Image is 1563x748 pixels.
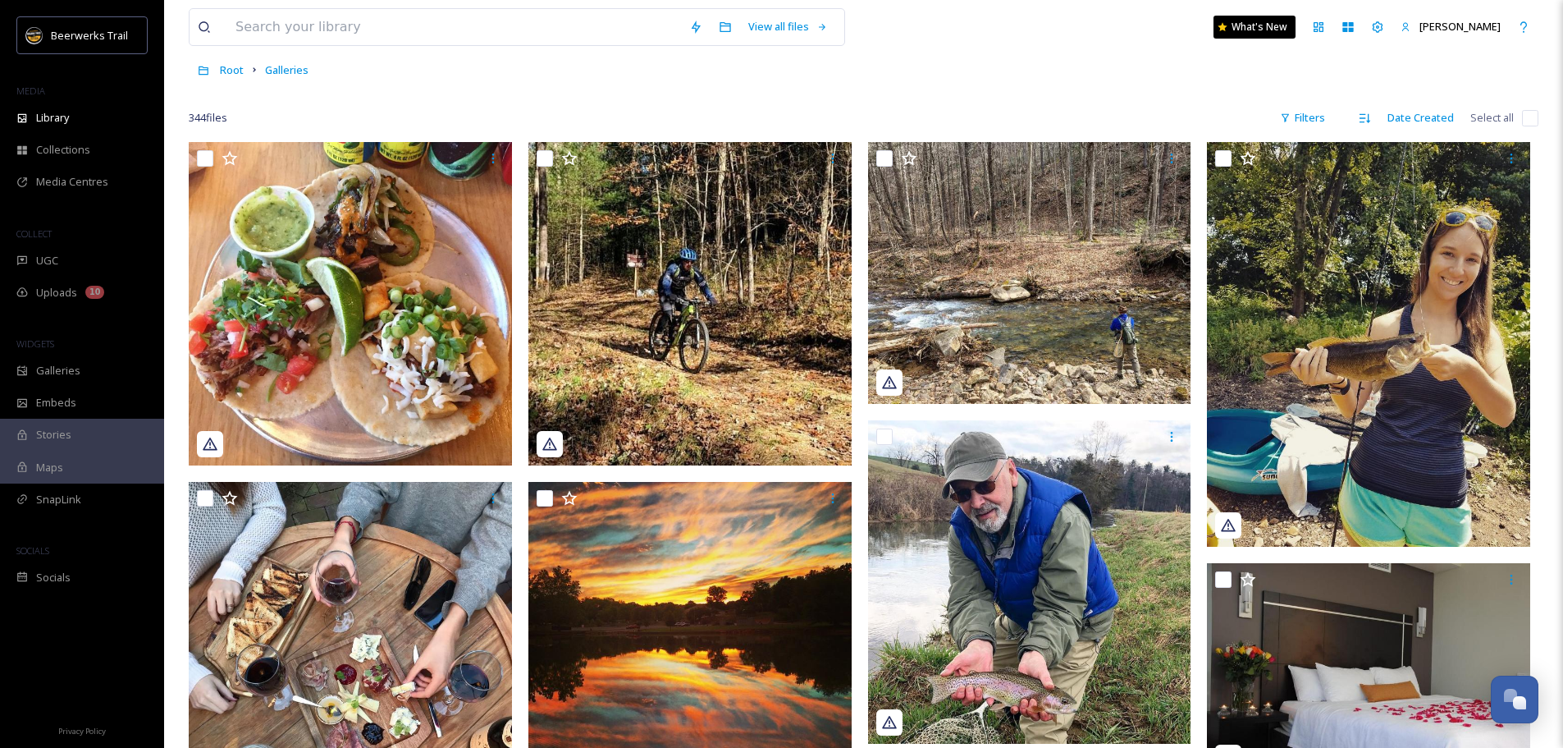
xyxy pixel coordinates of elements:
[36,395,76,411] span: Embeds
[868,142,1191,404] img: 7eba794f0d2e968d0199d56c2e91c7bd3a3c30971979be75d4b41dc06bed37dc.jpg
[189,142,512,466] img: d63ec669f7ebf89a256ed338e70c9e2624c87ddd070fc09565b5ed27c5747ca1.jpg
[528,142,852,466] img: 5ebc892e99db848d53386a31d445466c7f55960cbf3a925522a65b3267288051.jpg
[36,253,58,268] span: UGC
[36,570,71,585] span: Socials
[1213,16,1296,39] a: What's New
[220,62,244,77] span: Root
[36,142,90,158] span: Collections
[16,227,52,240] span: COLLECT
[36,427,71,443] span: Stories
[16,544,49,557] span: SOCIALS
[1379,102,1462,134] div: Date Created
[1392,11,1509,43] a: [PERSON_NAME]
[16,337,54,350] span: WIDGETS
[16,85,45,97] span: MEDIA
[1419,19,1501,34] span: [PERSON_NAME]
[36,110,69,126] span: Library
[58,726,106,737] span: Privacy Policy
[265,60,308,80] a: Galleries
[1272,102,1333,134] div: Filters
[868,420,1191,744] img: ddd28ddb9e38f99a52125bf462ede621b9a822b696f85b1d261183e374095e93.jpg
[220,60,244,80] a: Root
[26,27,43,44] img: beerwerks-logo%402x.png
[1207,142,1530,547] img: 828e854dfc6b910944f9fc0d5eefda6dd29cbee2ed4259917943db55a3f09795.jpg
[1470,110,1514,126] span: Select all
[1491,676,1538,723] button: Open Chat
[189,110,227,126] span: 344 file s
[740,11,836,43] a: View all files
[36,363,80,379] span: Galleries
[265,62,308,77] span: Galleries
[36,460,63,475] span: Maps
[36,285,77,301] span: Uploads
[36,174,108,190] span: Media Centres
[58,720,106,740] a: Privacy Policy
[51,28,128,43] span: Beerwerks Trail
[85,286,104,299] div: 10
[227,9,681,45] input: Search your library
[36,492,81,507] span: SnapLink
